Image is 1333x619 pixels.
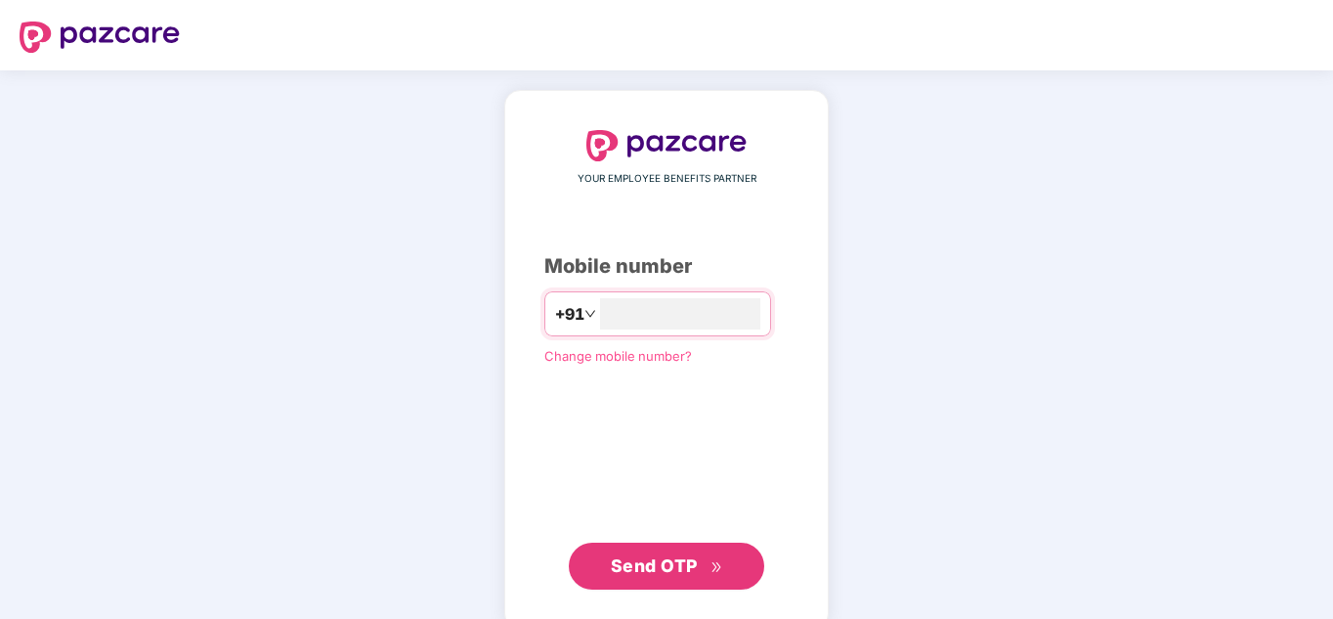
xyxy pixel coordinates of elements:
a: Change mobile number? [544,348,692,364]
button: Send OTPdouble-right [569,543,764,590]
span: +91 [555,302,584,327]
img: logo [20,22,180,53]
span: down [584,308,596,320]
span: Send OTP [611,555,698,576]
img: logo [586,130,747,161]
span: double-right [710,561,723,574]
div: Mobile number [544,251,789,282]
span: YOUR EMPLOYEE BENEFITS PARTNER [578,171,756,187]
